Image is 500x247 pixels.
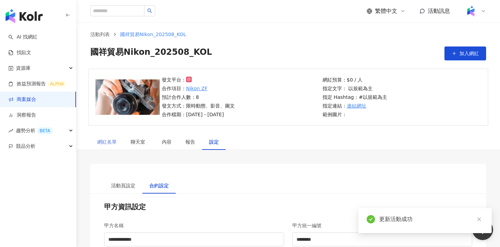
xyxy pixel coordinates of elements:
[464,5,477,18] img: Kolr%20app%20icon%20%281%29.png
[323,102,387,110] p: 指定連結：
[149,182,169,189] div: 合約設定
[323,111,387,118] p: 範例圖片：
[16,60,31,76] span: 資源庫
[16,123,53,138] span: 趨勢分析
[459,51,479,56] span: 加入網紅
[323,85,387,92] p: 指定文字： 以規範為主
[292,219,322,232] p: 甲方統一編號
[367,215,375,223] span: check-circle
[8,128,13,133] span: rise
[162,102,235,110] p: 發文方式：限時動態、影音、圖文
[120,32,186,37] span: 國祥貿易Nikon_202508_KOL
[185,138,195,146] div: 報告
[37,127,53,134] div: BETA
[347,102,366,110] a: 連結網址
[323,93,387,101] p: 指定 Hashtag：
[8,49,31,56] a: 找貼文
[147,8,152,13] span: search
[162,111,235,118] p: 合作檔期：[DATE] - [DATE]
[6,9,43,23] img: logo
[90,46,212,60] span: 國祥貿易Nikon_202508_KOL
[428,8,450,14] span: 活動訊息
[8,80,66,87] a: 效益預測報告ALPHA
[8,96,36,103] a: 商案媒合
[104,219,124,232] p: 甲方名稱
[97,138,117,146] div: 網紅名單
[8,112,36,119] a: 洞察報告
[131,139,148,144] span: 聊天室
[162,85,235,92] p: 合作項目：
[104,202,472,212] p: 甲方資訊設定
[95,79,160,115] img: Nikon ZF
[162,93,235,101] p: 預計合作人數：8
[444,46,486,60] button: 加入網紅
[8,34,37,41] a: searchAI 找網紅
[16,138,35,154] span: 競品分析
[477,217,482,222] span: close
[323,76,387,84] p: 網紅預算：$0 / 人
[111,182,135,189] div: 活動頁設定
[209,138,219,146] div: 設定
[186,85,208,92] a: Nikon ZF
[379,215,483,223] div: 更新活動成功
[162,76,235,84] p: 發文平台：
[359,93,387,101] p: #以規範為主
[375,7,397,15] span: 繁體中文
[89,31,111,38] a: 活動列表
[162,138,172,146] div: 內容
